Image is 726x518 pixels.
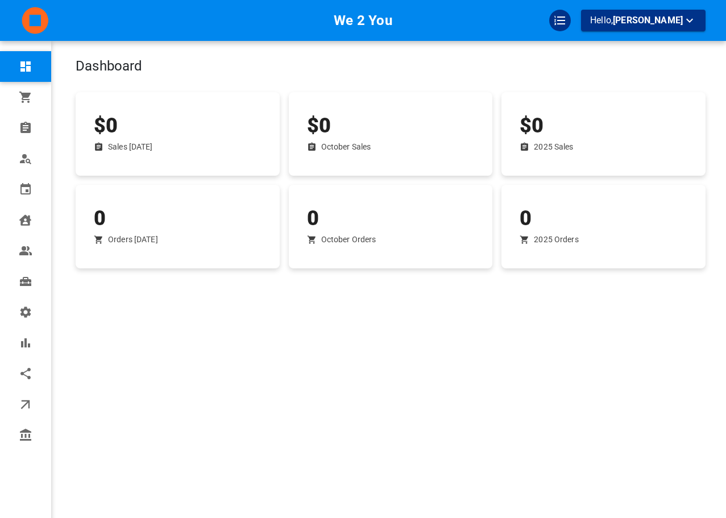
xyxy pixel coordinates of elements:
h4: Dashboard [76,58,593,75]
h6: We 2 You [334,10,392,31]
p: October Orders [321,234,376,246]
span: 0 [307,206,319,230]
p: October Sales [321,141,371,153]
button: Hello,[PERSON_NAME] [581,10,706,31]
div: QuickStart Guide [549,10,571,31]
span: [PERSON_NAME] [613,15,683,26]
span: 0 [520,206,532,230]
span: $0 [307,114,331,138]
p: Hello, [590,14,696,28]
p: Sales Today [108,141,153,153]
p: 2025 Sales [534,141,573,153]
span: 0 [94,206,106,230]
span: $0 [520,114,544,138]
img: company-logo [20,6,50,35]
span: $0 [94,114,118,138]
p: Orders Today [108,234,158,246]
p: 2025 Orders [534,234,578,246]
